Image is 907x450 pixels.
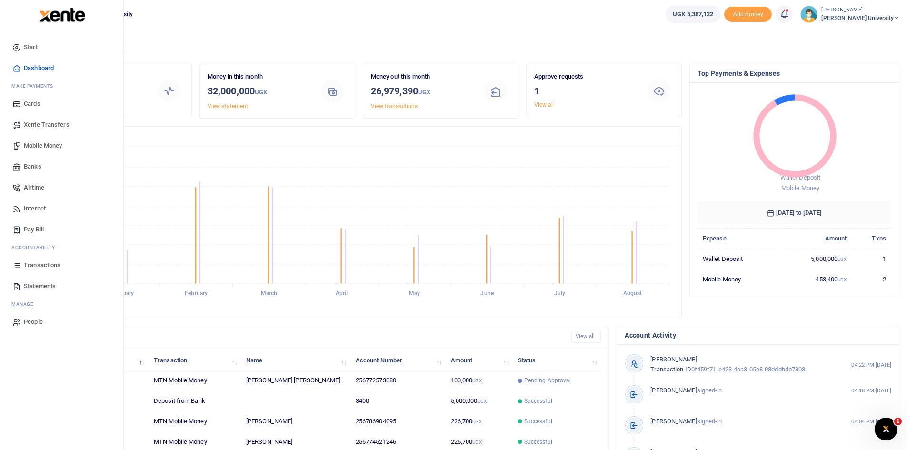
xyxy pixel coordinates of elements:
[650,386,831,396] p: signed-in
[554,290,565,297] tspan: July
[8,156,116,177] a: Banks
[524,397,552,405] span: Successful
[208,84,310,100] h3: 32,000,000
[371,84,474,100] h3: 26,979,390
[24,260,60,270] span: Transactions
[851,361,891,369] small: 04:22 PM [DATE]
[524,438,552,446] span: Successful
[524,376,571,385] span: Pending Approval
[350,411,446,432] td: 256786904095
[24,99,40,109] span: Cards
[698,228,778,249] th: Expense
[673,10,713,19] span: UGX 5,387,122
[480,290,494,297] tspan: June
[837,257,847,262] small: UGX
[894,418,902,425] span: 1
[666,6,720,23] a: UGX 5,387,122
[625,330,891,340] h4: Account Activity
[650,355,831,375] p: 0fd59f71-e423-4ea3-05e8-08dddbdb7803
[36,41,899,51] h4: Hello [PERSON_NAME]
[24,183,44,192] span: Airtime
[852,249,891,269] td: 1
[698,249,778,269] td: Wallet Deposit
[44,331,564,342] h4: Recent Transactions
[851,418,891,426] small: 04:04 PM [DATE]
[698,201,891,224] h6: [DATE] to [DATE]
[524,417,552,426] span: Successful
[875,418,897,440] iframe: Intercom live chat
[208,72,310,82] p: Money in this month
[698,68,891,79] h4: Top Payments & Expenses
[8,93,116,114] a: Cards
[16,300,34,308] span: anage
[650,356,697,363] span: [PERSON_NAME]
[650,417,831,427] p: signed-in
[445,391,512,411] td: 5,000,000
[534,72,637,82] p: Approve requests
[724,10,772,17] a: Add money
[241,350,350,370] th: Name: activate to sort column ascending
[24,317,43,327] span: People
[8,255,116,276] a: Transactions
[39,8,85,22] img: logo-large
[185,290,208,297] tspan: February
[350,391,446,411] td: 3400
[650,366,691,373] span: Transaction ID
[8,240,116,255] li: Ac
[336,290,348,297] tspan: April
[800,6,899,23] a: profile-user [PERSON_NAME] [PERSON_NAME] University
[778,249,852,269] td: 5,000,000
[149,370,241,391] td: MTN Mobile Money
[623,290,642,297] tspan: August
[16,82,53,90] span: ake Payments
[445,411,512,432] td: 226,700
[418,89,430,96] small: UGX
[350,350,446,370] th: Account Number: activate to sort column ascending
[8,58,116,79] a: Dashboard
[24,42,38,52] span: Start
[8,311,116,332] a: People
[149,391,241,411] td: Deposit from Bank
[778,228,852,249] th: Amount
[8,177,116,198] a: Airtime
[8,135,116,156] a: Mobile Money
[149,350,241,370] th: Transaction: activate to sort column ascending
[8,37,116,58] a: Start
[724,7,772,22] li: Toup your wallet
[24,141,62,150] span: Mobile Money
[837,277,847,282] small: UGX
[113,290,134,297] tspan: January
[852,228,891,249] th: Txns
[24,281,56,291] span: Statements
[409,290,420,297] tspan: May
[8,219,116,240] a: Pay Bill
[8,79,116,93] li: M
[781,184,819,191] span: Mobile Money
[650,418,697,425] span: [PERSON_NAME]
[571,330,601,343] a: View all
[8,276,116,297] a: Statements
[24,225,44,234] span: Pay Bill
[512,350,601,370] th: Status: activate to sort column ascending
[8,198,116,219] a: Internet
[44,130,674,141] h4: Transactions Overview
[472,378,481,383] small: UGX
[24,204,46,213] span: Internet
[371,103,418,110] a: View transactions
[534,84,637,98] h3: 1
[445,350,512,370] th: Amount: activate to sort column ascending
[8,297,116,311] li: M
[650,387,697,394] span: [PERSON_NAME]
[241,411,350,432] td: [PERSON_NAME]
[24,162,41,171] span: Banks
[350,370,446,391] td: 256772573080
[445,370,512,391] td: 100,000
[851,387,891,395] small: 04:18 PM [DATE]
[255,89,267,96] small: UGX
[24,120,70,130] span: Xente Transfers
[821,14,899,22] span: [PERSON_NAME] University
[800,6,817,23] img: profile-user
[19,244,55,251] span: countability
[38,10,85,18] a: logo-small logo-large logo-large
[8,114,116,135] a: Xente Transfers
